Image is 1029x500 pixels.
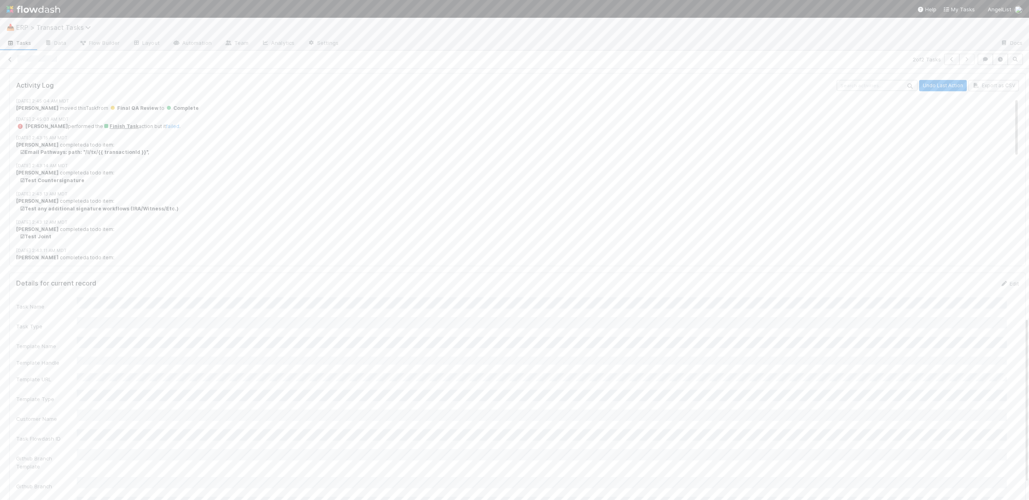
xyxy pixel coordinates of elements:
div: completed a todo item: [16,197,1025,212]
a: Docs [994,37,1029,50]
a: My Tasks [943,5,975,13]
div: completed a todo item: [16,141,1025,156]
a: Flow Builder [73,37,126,50]
div: Template Handle [16,359,77,367]
div: [DATE] 2:43:14 AM MDT [16,162,1025,169]
div: completed a todo item: [16,254,1025,269]
strong: [PERSON_NAME] [16,198,59,204]
strong: ☑ Email Pathways: path: "/l/tx/{{ transactionId }}", [20,149,149,155]
span: Complete [166,105,199,111]
strong: [PERSON_NAME] [16,105,59,111]
div: moved this Task from to [16,105,1025,112]
div: Task Type [16,322,77,330]
div: Github Branch Template [16,454,77,471]
img: avatar_ef15843f-6fde-4057-917e-3fb236f438ca.png [1014,6,1023,14]
span: 📥 [6,24,15,31]
img: logo-inverted-e16ddd16eac7371096b0.svg [6,2,60,16]
span: 2 of 2 Tasks [913,55,941,63]
span: AngelList [988,6,1011,13]
div: [DATE] 2:43:11 AM MDT [16,247,1025,254]
div: Template Type [16,395,77,403]
strong: [PERSON_NAME] [16,170,59,176]
strong: [PERSON_NAME] [16,226,59,232]
div: [DATE] 2:45:04 AM MDT [16,98,1025,105]
strong: [PERSON_NAME] [16,254,59,261]
a: Data [38,37,73,50]
strong: ☑ Test Joint [20,233,51,239]
div: Task Flowdash ID [16,435,77,443]
div: [DATE] 2:45:03 AM MDT [16,116,1025,123]
div: [DATE] 2:43:12 AM MDT [16,219,1025,226]
strong: ☑ Test any additional signature workflows (IRA/Witness/Etc.) [20,206,179,212]
div: Template URL [16,375,77,383]
input: Search activities... [837,80,917,91]
strong: [PERSON_NAME] [16,142,59,148]
div: [DATE] 2:43:15 AM MDT [16,134,1025,141]
h5: Details for current record [16,279,96,288]
a: Automation [166,37,218,50]
div: Task Name [16,303,77,311]
div: Template Name [16,342,77,350]
div: Help [917,5,936,13]
span: Tasks [6,39,32,47]
a: Layout [126,37,166,50]
div: Github Branch [16,482,77,490]
span: Flow Builder [79,39,120,47]
span: performed the action but it . [16,123,181,129]
button: Export as CSV [968,80,1019,91]
a: Settings [301,37,345,50]
div: Customer Name [16,415,77,423]
button: Undo Last Action [919,80,967,91]
div: [DATE] 2:43:13 AM MDT [16,191,1025,197]
a: Analytics [255,37,301,50]
span: My Tasks [943,6,975,13]
div: completed a todo item: [16,169,1025,184]
a: failed [166,123,179,129]
a: Team [218,37,255,50]
a: Finish Task [103,123,139,129]
strong: [PERSON_NAME] [25,123,68,129]
span: ERP > Transact Tasks [16,23,95,32]
div: completed a todo item: [16,226,1025,241]
h5: Activity Log [16,82,835,90]
strong: ☑ Test Countersignature [20,177,84,183]
a: Edit [1000,280,1019,287]
span: Final QA Review [109,105,158,111]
